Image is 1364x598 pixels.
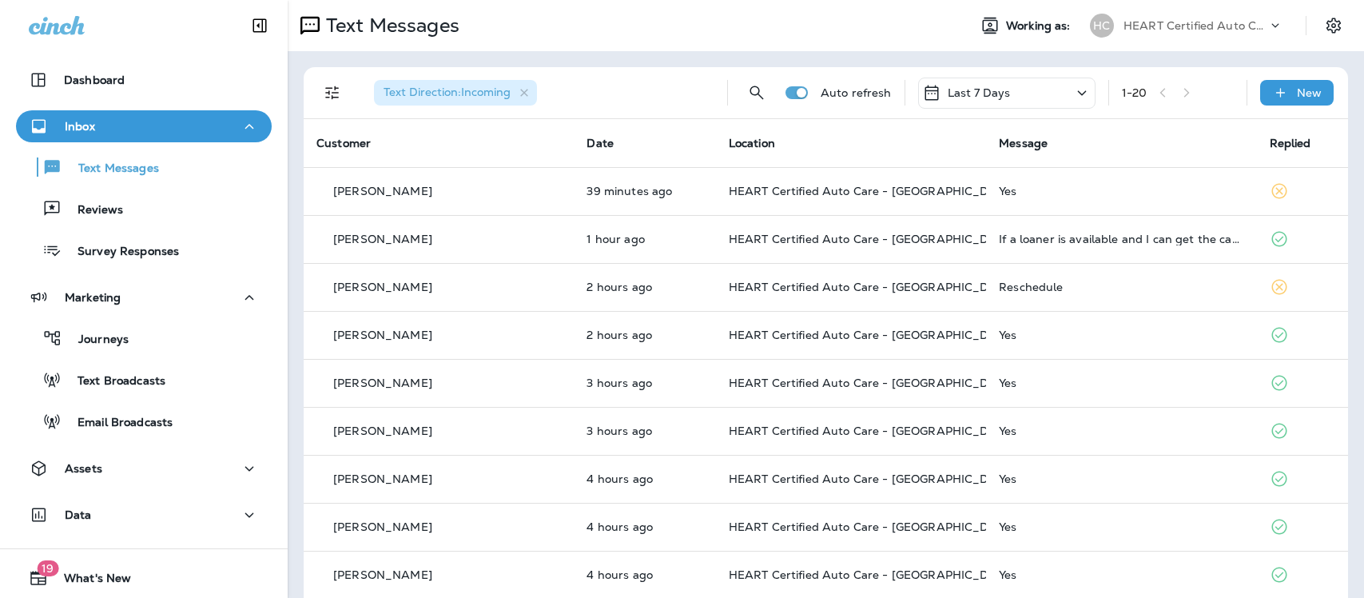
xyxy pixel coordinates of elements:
span: HEART Certified Auto Care - [GEOGRAPHIC_DATA] [729,520,1016,534]
p: Last 7 Days [948,86,1011,99]
p: Auto refresh [821,86,892,99]
div: Yes [999,472,1243,485]
span: HEART Certified Auto Care - [GEOGRAPHIC_DATA] [729,424,1016,438]
span: Location [729,136,775,150]
button: Survey Responses [16,233,272,267]
button: Settings [1319,11,1348,40]
button: Text Messages [16,150,272,184]
p: Aug 18, 2025 10:23 AM [587,520,702,533]
button: Search Messages [741,77,773,109]
p: Dashboard [64,74,125,86]
span: HEART Certified Auto Care - [GEOGRAPHIC_DATA] [729,568,1016,582]
p: Inbox [65,120,95,133]
div: Yes [999,329,1243,341]
p: Text Broadcasts [62,374,165,389]
button: Marketing [16,281,272,313]
span: HEART Certified Auto Care - [GEOGRAPHIC_DATA] [729,328,1016,342]
p: Aug 18, 2025 10:47 AM [587,472,702,485]
p: [PERSON_NAME] [333,377,432,389]
p: HEART Certified Auto Care [1123,19,1267,32]
div: Yes [999,568,1243,581]
button: Journeys [16,321,272,355]
p: [PERSON_NAME] [333,329,432,341]
p: Email Broadcasts [62,416,173,431]
button: 19What's New [16,562,272,594]
p: [PERSON_NAME] [333,425,432,437]
p: Text Messages [320,14,459,38]
span: HEART Certified Auto Care - [GEOGRAPHIC_DATA] [729,280,1016,294]
p: Aug 18, 2025 12:11 PM [587,329,702,341]
p: Aug 18, 2025 12:27 PM [587,281,702,293]
span: Message [999,136,1048,150]
span: Text Direction : Incoming [384,85,511,99]
button: Dashboard [16,64,272,96]
span: HEART Certified Auto Care - [GEOGRAPHIC_DATA] [729,232,1016,246]
p: Survey Responses [62,245,179,260]
p: New [1297,86,1322,99]
p: Assets [65,462,102,475]
span: HEART Certified Auto Care - [GEOGRAPHIC_DATA] [729,184,1016,198]
p: Aug 18, 2025 10:21 AM [587,568,702,581]
div: Reschedule [999,281,1243,293]
p: Reviews [62,203,123,218]
span: What's New [48,572,131,591]
span: Replied [1270,136,1311,150]
button: Data [16,499,272,531]
button: Email Broadcasts [16,405,272,438]
p: [PERSON_NAME] [333,520,432,533]
p: [PERSON_NAME] [333,281,432,293]
button: Text Broadcasts [16,363,272,397]
p: Text Messages [62,161,159,177]
p: Aug 18, 2025 11:52 AM [587,377,702,389]
p: [PERSON_NAME] [333,185,432,197]
p: Aug 18, 2025 11:08 AM [587,425,702,437]
div: 1 - 20 [1122,86,1147,99]
p: Aug 18, 2025 02:18 PM [587,185,702,197]
div: HC [1090,14,1114,38]
p: Aug 18, 2025 01:10 PM [587,233,702,245]
div: Yes [999,425,1243,437]
span: Date [587,136,614,150]
button: Collapse Sidebar [237,10,282,42]
span: 19 [37,560,58,576]
button: Filters [316,77,348,109]
p: Marketing [65,291,121,304]
p: [PERSON_NAME] [333,472,432,485]
p: [PERSON_NAME] [333,568,432,581]
div: If a loaner is available and I can get the car same day? [999,233,1243,245]
div: Yes [999,377,1243,389]
button: Inbox [16,110,272,142]
div: Yes [999,520,1243,533]
p: Data [65,508,92,521]
button: Assets [16,452,272,484]
span: Customer [316,136,371,150]
div: Yes [999,185,1243,197]
span: HEART Certified Auto Care - [GEOGRAPHIC_DATA] [729,472,1016,486]
p: [PERSON_NAME] [333,233,432,245]
button: Reviews [16,192,272,225]
span: HEART Certified Auto Care - [GEOGRAPHIC_DATA] [729,376,1016,390]
div: Text Direction:Incoming [374,80,537,106]
p: Journeys [62,333,129,348]
span: Working as: [1006,19,1074,33]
